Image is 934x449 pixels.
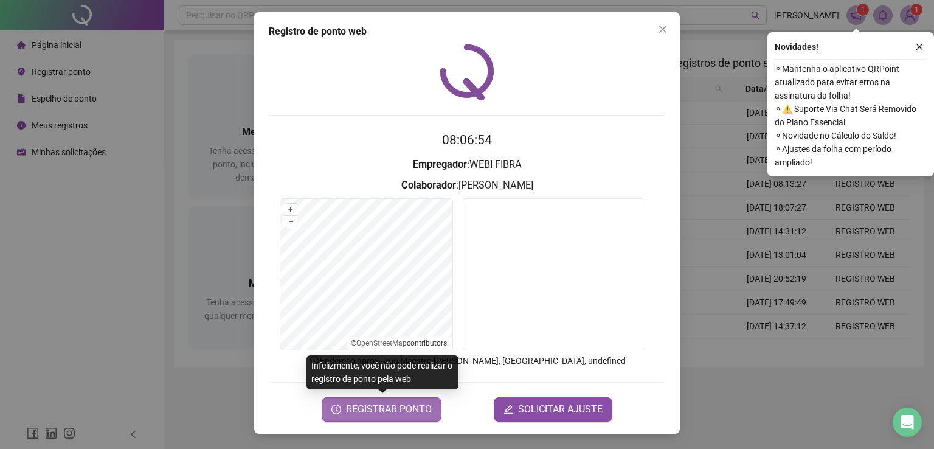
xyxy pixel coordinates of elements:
[306,355,458,389] div: Infelizmente, você não pode realizar o registro de ponto pela web
[285,204,297,215] button: +
[518,402,603,417] span: SOLICITAR AJUSTE
[401,179,456,191] strong: Colaborador
[658,24,668,34] span: close
[775,40,818,54] span: Novidades !
[269,157,665,173] h3: : WEBI FIBRA
[269,24,665,39] div: Registro de ponto web
[413,159,467,170] strong: Empregador
[331,405,341,414] span: clock-circle
[503,405,513,414] span: edit
[775,102,927,129] span: ⚬ ⚠️ Suporte Via Chat Será Removido do Plano Essencial
[356,339,407,347] a: OpenStreetMap
[775,62,927,102] span: ⚬ Mantenha o aplicativo QRPoint atualizado para evitar erros na assinatura da folha!
[440,44,494,100] img: QRPoint
[494,397,612,422] button: editSOLICITAR AJUSTE
[893,408,922,437] div: Open Intercom Messenger
[346,402,432,417] span: REGISTRAR PONTO
[653,19,673,39] button: Close
[775,129,927,142] span: ⚬ Novidade no Cálculo do Saldo!
[269,178,665,193] h3: : [PERSON_NAME]
[775,142,927,169] span: ⚬ Ajustes da folha com período ampliado!
[269,354,665,367] p: Endereço aprox. : Rua Maestro [PERSON_NAME], [GEOGRAPHIC_DATA], undefined
[351,339,449,347] li: © contributors.
[285,216,297,228] button: –
[915,43,924,51] span: close
[322,397,441,422] button: REGISTRAR PONTO
[442,133,492,147] time: 08:06:54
